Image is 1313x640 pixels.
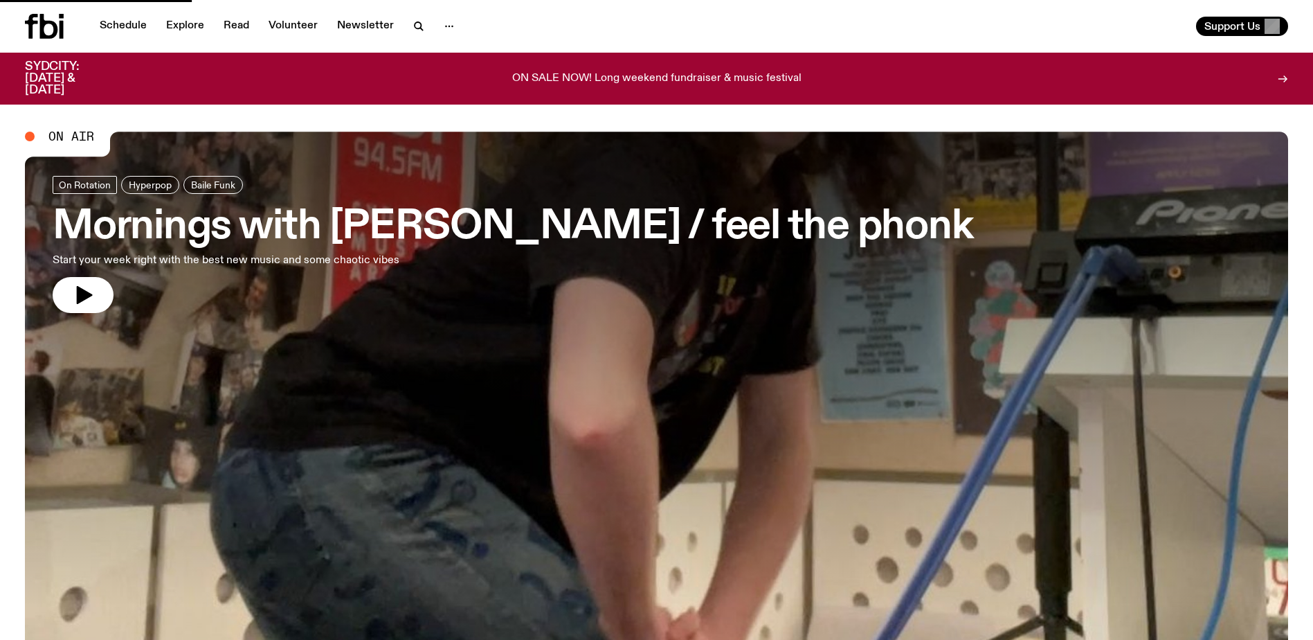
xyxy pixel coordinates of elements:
a: Volunteer [260,17,326,36]
h3: SYDCITY: [DATE] & [DATE] [25,61,114,96]
a: Schedule [91,17,155,36]
a: Explore [158,17,212,36]
button: Support Us [1196,17,1288,36]
a: Read [215,17,257,36]
a: Newsletter [329,17,402,36]
span: Support Us [1204,20,1260,33]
